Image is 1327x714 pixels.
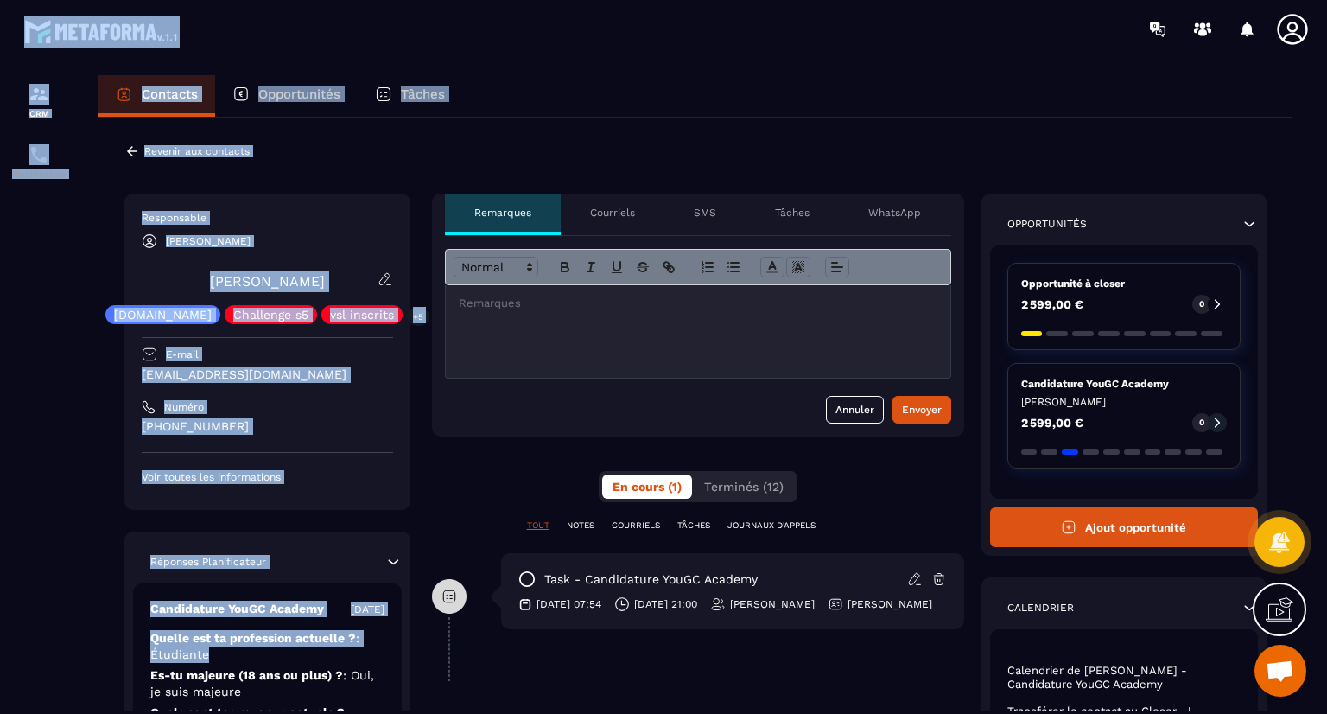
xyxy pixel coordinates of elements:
button: Annuler [826,396,884,424]
a: Tâches [358,75,462,117]
p: vsl inscrits [330,309,394,321]
p: Opportunités [1007,217,1087,231]
a: Contacts [98,75,215,117]
p: [DOMAIN_NAME] [114,309,212,321]
a: Opportunités [215,75,358,117]
p: Opportunités [258,86,340,102]
p: Opportunité à closer [1021,277,1228,290]
p: 2 599,00 € [1021,298,1083,310]
img: logo [24,16,180,47]
p: NOTES [567,520,594,532]
p: 0 [1199,298,1204,310]
p: CRM [4,109,73,118]
p: Courriels [590,206,635,220]
p: Numéro [164,400,204,414]
p: Contacts [142,86,198,102]
button: Ajout opportunité [990,507,1259,547]
p: COURRIELS [612,520,660,532]
span: Terminés (12) [704,480,784,494]
p: JOURNAUX D'APPELS [727,520,816,532]
p: 2 599,00 € [1021,417,1083,429]
a: formationformationCRM [4,71,73,131]
div: Envoyer [902,401,942,418]
p: [PERSON_NAME] [166,235,251,247]
p: Quelle est ta profession actuelle ? [150,630,384,663]
p: 0 [1199,417,1204,429]
p: Voir toutes les informations [142,470,393,484]
button: Envoyer [892,396,951,424]
p: [PERSON_NAME] [730,597,815,611]
p: Revenir aux contacts [144,145,250,157]
a: schedulerschedulerPlanificateur [4,131,73,192]
p: E-mail [166,347,199,361]
p: task - Candidature YouGC Academy [544,571,758,588]
p: Tâches [775,206,810,220]
img: scheduler [29,144,49,165]
p: [DATE] [351,602,384,616]
p: Candidature YouGC Academy [150,601,324,617]
p: +5 [407,308,429,326]
p: Planificateur [4,169,73,179]
p: [PHONE_NUMBER] [142,418,393,435]
p: Remarques [474,206,531,220]
p: [DATE] 21:00 [634,597,697,611]
p: Es-tu majeure (18 ans ou plus) ? [150,667,384,700]
span: En cours (1) [613,480,682,494]
p: Réponses Planificateur [150,555,266,569]
p: Calendrier [1007,601,1074,615]
a: [PERSON_NAME] [210,273,325,290]
p: [PERSON_NAME] [848,597,932,611]
p: Challenge s5 [233,309,308,321]
p: [EMAIL_ADDRESS][DOMAIN_NAME] [142,367,393,383]
p: TÂCHES [677,520,710,532]
p: Tâches [401,86,445,102]
button: En cours (1) [602,475,692,499]
p: Calendrier de [PERSON_NAME] - Candidature YouGC Academy [1007,664,1241,692]
p: SMS [694,206,716,220]
p: Responsable [142,211,393,225]
p: [DATE] 07:54 [537,597,601,611]
img: formation [29,84,49,105]
button: Terminés (12) [694,475,794,499]
p: TOUT [527,520,549,532]
p: [PERSON_NAME] [1021,395,1228,409]
p: WhatsApp [868,206,921,220]
p: Candidature YouGC Academy [1021,377,1228,391]
div: Ouvrir le chat [1254,645,1306,697]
